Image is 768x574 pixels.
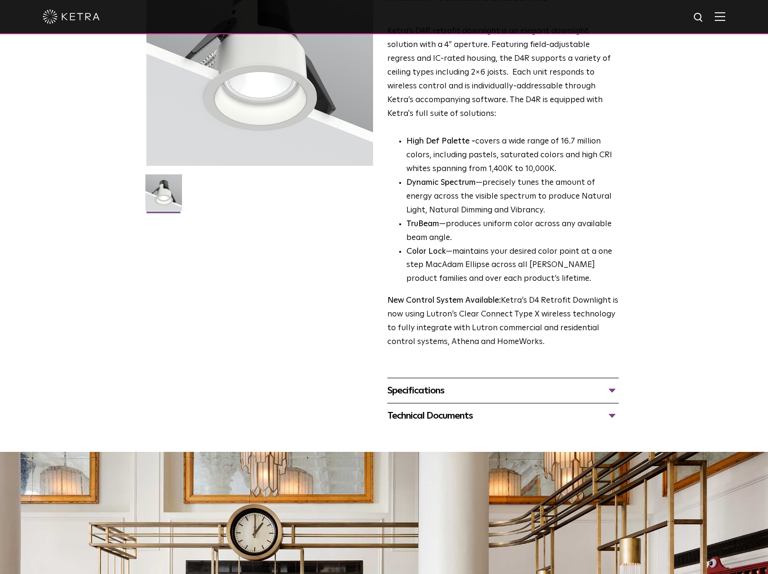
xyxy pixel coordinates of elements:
strong: High Def Palette - [406,137,475,145]
strong: Color Lock [406,248,446,256]
p: covers a wide range of 16.7 million colors, including pastels, saturated colors and high CRI whit... [406,135,619,176]
img: ketra-logo-2019-white [43,10,100,24]
img: D4R Retrofit Downlight [145,174,182,218]
li: —precisely tunes the amount of energy across the visible spectrum to produce Natural Light, Natur... [406,176,619,218]
img: search icon [693,12,705,24]
div: Specifications [387,383,619,398]
strong: Dynamic Spectrum [406,179,476,187]
strong: New Control System Available: [387,297,501,305]
li: —produces uniform color across any available beam angle. [406,218,619,245]
div: Technical Documents [387,408,619,423]
strong: TruBeam [406,220,439,228]
img: Hamburger%20Nav.svg [715,12,725,21]
p: Ketra’s D4 Retrofit Downlight is now using Lutron’s Clear Connect Type X wireless technology to f... [387,294,619,349]
p: Ketra’s D4R retrofit downlight is an elegant downlight solution with a 4” aperture. Featuring fie... [387,25,619,121]
li: —maintains your desired color point at a one step MacAdam Ellipse across all [PERSON_NAME] produc... [406,245,619,287]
